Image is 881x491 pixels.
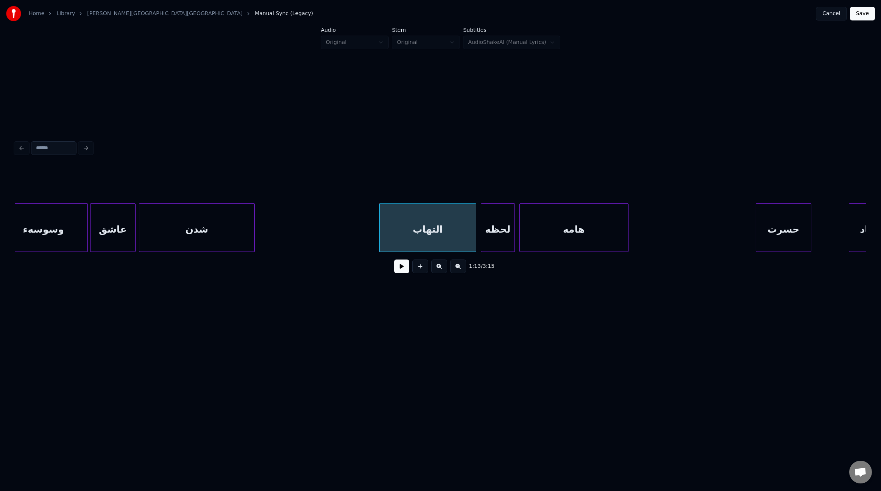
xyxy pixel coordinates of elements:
[850,7,875,20] button: Save
[321,27,389,33] label: Audio
[6,6,21,21] img: youka
[849,461,872,483] div: Open chat
[56,10,75,17] a: Library
[392,27,460,33] label: Stem
[469,263,487,270] div: /
[87,10,243,17] a: [PERSON_NAME][GEOGRAPHIC_DATA][GEOGRAPHIC_DATA]
[29,10,44,17] a: Home
[29,10,313,17] nav: breadcrumb
[816,7,847,20] button: Cancel
[255,10,313,17] span: Manual Sync (Legacy)
[469,263,481,270] span: 1:13
[483,263,494,270] span: 3:15
[463,27,560,33] label: Subtitles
